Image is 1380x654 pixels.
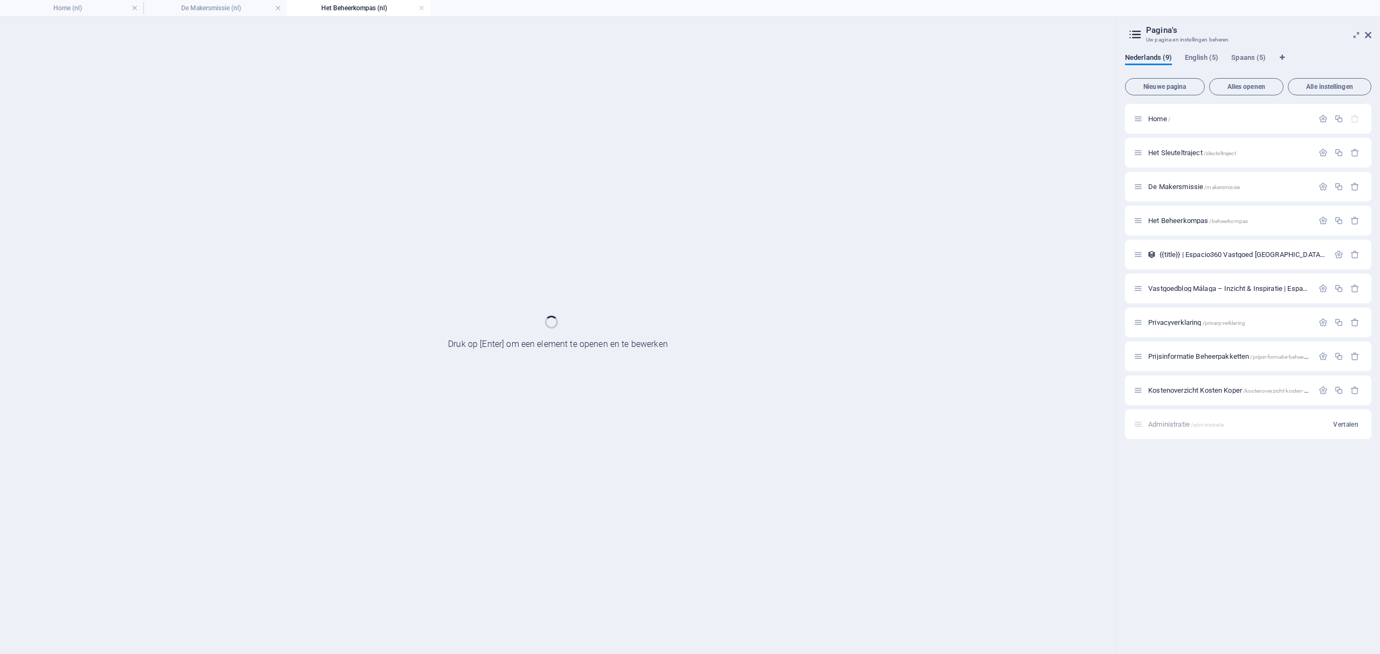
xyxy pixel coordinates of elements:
[1148,217,1248,225] span: Het Beheerkompas
[1293,84,1367,90] span: Alle instellingen
[1350,386,1360,395] div: Verwijderen
[1204,184,1240,190] span: /makersmissie
[1125,51,1172,66] span: Nederlands (9)
[1168,116,1170,122] span: /
[1319,318,1328,327] div: Instellingen
[1145,319,1313,326] div: Privacyverklaring/privacyverklaring
[1319,386,1328,395] div: Instellingen
[1145,285,1313,292] div: Vastgoedblog Málaga – Inzicht & Inspiratie | Espacio360
[1145,387,1313,394] div: Kostenoverzicht Kosten Koper/kostenoverzicht-kosten-koper
[1350,250,1360,259] div: Verwijderen
[1148,115,1170,123] span: Klik om pagina te openen
[1350,352,1360,361] div: Verwijderen
[1319,284,1328,293] div: Instellingen
[143,2,287,14] h4: De Makersmissie (nl)
[1350,114,1360,123] div: De startpagina kan niet worden verwijderd
[1204,150,1236,156] span: /sleuteltraject
[1333,420,1358,429] span: Vertalen
[1147,250,1156,259] div: Deze indeling wordt gebruikt als sjabloon voor alle items (bijvoorbeeld een blogpost) in deze col...
[287,2,430,14] h4: Het Beheerkompas (nl)
[1334,318,1343,327] div: Dupliceren
[1145,183,1313,190] div: De Makersmissie/makersmissie
[1130,84,1200,90] span: Nieuwe pagina
[1231,51,1266,66] span: Spaans (5)
[1329,416,1363,433] button: Vertalen
[1350,216,1360,225] div: Verwijderen
[1334,182,1343,191] div: Dupliceren
[1145,353,1313,360] div: Prijsinformatie Beheerpakketten/prijsinformatie-beheerpakketten
[1209,78,1284,95] button: Alles openen
[1156,251,1329,258] div: {{title}} | Espacio360 Vastgoed [GEOGRAPHIC_DATA]/title-espacio360-vastgoed-[GEOGRAPHIC_DATA]
[1334,386,1343,395] div: Dupliceren
[1319,148,1328,157] div: Instellingen
[1288,78,1371,95] button: Alle instellingen
[1125,78,1205,95] button: Nieuwe pagina
[1350,318,1360,327] div: Verwijderen
[1334,216,1343,225] div: Dupliceren
[1148,183,1240,191] span: Klik om pagina te openen
[1214,84,1279,90] span: Alles openen
[1243,388,1318,394] span: /kostenoverzicht-kosten-koper
[1148,352,1329,360] span: Klik om pagina te openen
[1148,386,1318,394] span: Klik om pagina te openen
[1334,352,1343,361] div: Dupliceren
[1148,149,1236,157] span: Klik om pagina te openen
[1145,217,1313,224] div: Het Beheerkompas/beheerkompas
[1145,115,1313,122] div: Home/
[1350,182,1360,191] div: Verwijderen
[1334,114,1343,123] div: Dupliceren
[1334,250,1343,259] div: Instellingen
[1350,148,1360,157] div: Verwijderen
[1319,352,1328,361] div: Instellingen
[1145,149,1313,156] div: Het Sleuteltraject/sleuteltraject
[1146,25,1371,35] h2: Pagina's
[1148,318,1245,326] span: Klik om pagina te openen
[1185,51,1218,66] span: English (5)
[1250,354,1329,360] span: /prijsinformatie-beheerpakketten
[1148,284,1343,293] span: Vastgoedblog Málaga – Inzicht & Inspiratie | Espacio360
[1334,284,1343,293] div: Dupliceren
[1350,284,1360,293] div: Verwijderen
[1334,148,1343,157] div: Dupliceren
[1125,53,1371,74] div: Taal-tabbladen
[1209,218,1248,224] span: /beheerkompas
[1146,35,1350,45] h3: Uw pagina en instellingen beheren
[1203,320,1246,326] span: /privacyverklaring
[1319,182,1328,191] div: Instellingen
[1319,216,1328,225] div: Instellingen
[1319,114,1328,123] div: Instellingen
